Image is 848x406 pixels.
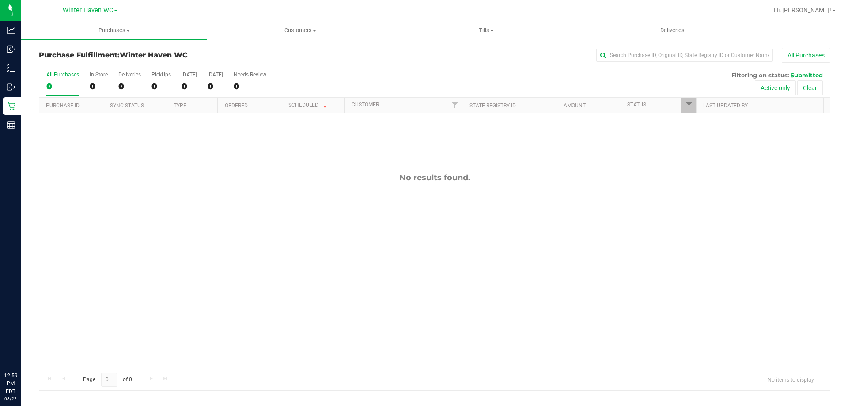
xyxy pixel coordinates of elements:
inline-svg: Retail [7,102,15,110]
span: Tills [394,27,579,34]
a: Amount [564,102,586,109]
a: Filter [681,98,696,113]
div: All Purchases [46,72,79,78]
inline-svg: Inbound [7,45,15,53]
span: No items to display [761,373,821,386]
a: Customers [207,21,393,40]
a: Tills [393,21,579,40]
span: Filtering on status: [731,72,789,79]
inline-svg: Outbound [7,83,15,91]
div: Needs Review [234,72,266,78]
div: 0 [151,81,171,91]
div: No results found. [39,173,830,182]
span: Deliveries [648,27,697,34]
p: 12:59 PM EDT [4,372,17,395]
div: [DATE] [182,72,197,78]
a: Deliveries [579,21,765,40]
button: Clear [797,80,823,95]
inline-svg: Reports [7,121,15,129]
span: Winter Haven WC [120,51,188,59]
span: Submitted [791,72,823,79]
div: 0 [234,81,266,91]
span: Purchases [21,27,207,34]
a: State Registry ID [469,102,516,109]
div: PickUps [151,72,171,78]
inline-svg: Inventory [7,64,15,72]
a: Status [627,102,646,108]
a: Scheduled [288,102,329,108]
div: Deliveries [118,72,141,78]
span: Page of 0 [76,373,139,387]
span: Winter Haven WC [63,7,113,14]
a: Type [174,102,186,109]
div: 0 [118,81,141,91]
div: 0 [46,81,79,91]
span: Hi, [PERSON_NAME]! [774,7,831,14]
a: Purchase ID [46,102,79,109]
h3: Purchase Fulfillment: [39,51,303,59]
a: Last Updated By [703,102,748,109]
span: Customers [208,27,393,34]
button: Active only [755,80,796,95]
div: In Store [90,72,108,78]
a: Ordered [225,102,248,109]
div: 0 [182,81,197,91]
button: All Purchases [782,48,830,63]
div: 0 [208,81,223,91]
div: 0 [90,81,108,91]
div: [DATE] [208,72,223,78]
a: Sync Status [110,102,144,109]
iframe: Resource center [9,335,35,362]
p: 08/22 [4,395,17,402]
inline-svg: Analytics [7,26,15,34]
a: Customer [352,102,379,108]
a: Purchases [21,21,207,40]
input: Search Purchase ID, Original ID, State Registry ID or Customer Name... [596,49,773,62]
a: Filter [447,98,462,113]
